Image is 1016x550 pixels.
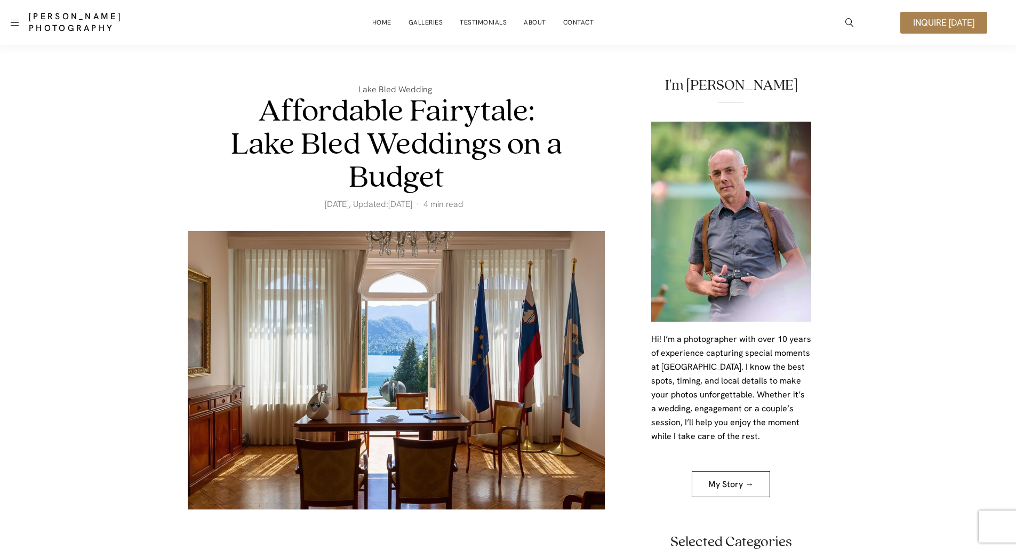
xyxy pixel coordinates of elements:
[188,231,605,509] img: Affordable Fairytale: Lake Bled Weddings on a Budget
[840,13,859,32] a: icon-magnifying-glass34
[524,12,546,33] a: About
[325,198,349,210] time: [DATE]
[409,12,443,33] a: Galleries
[708,480,754,489] span: My Story →
[358,83,434,95] a: Lake Bled Wedding
[230,95,562,195] h1: Affordable Fairytale: Lake Bled Weddings on a Budget
[692,471,770,497] a: My Story →
[460,12,507,33] a: Testimonials
[563,12,594,33] a: Contact
[651,78,811,93] h2: I'm [PERSON_NAME]
[900,12,987,34] a: Inquire [DATE]
[325,199,419,210] span: , Updated:
[388,198,412,210] time: [DATE]
[913,18,974,27] span: Inquire [DATE]
[651,535,811,549] h2: Selected Categories
[651,332,811,443] p: Hi! I’m a photographer with over 10 years of experience capturing special moments at [GEOGRAPHIC_...
[372,12,391,33] a: Home
[423,199,463,210] span: 4 min read
[29,11,201,34] a: [PERSON_NAME] Photography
